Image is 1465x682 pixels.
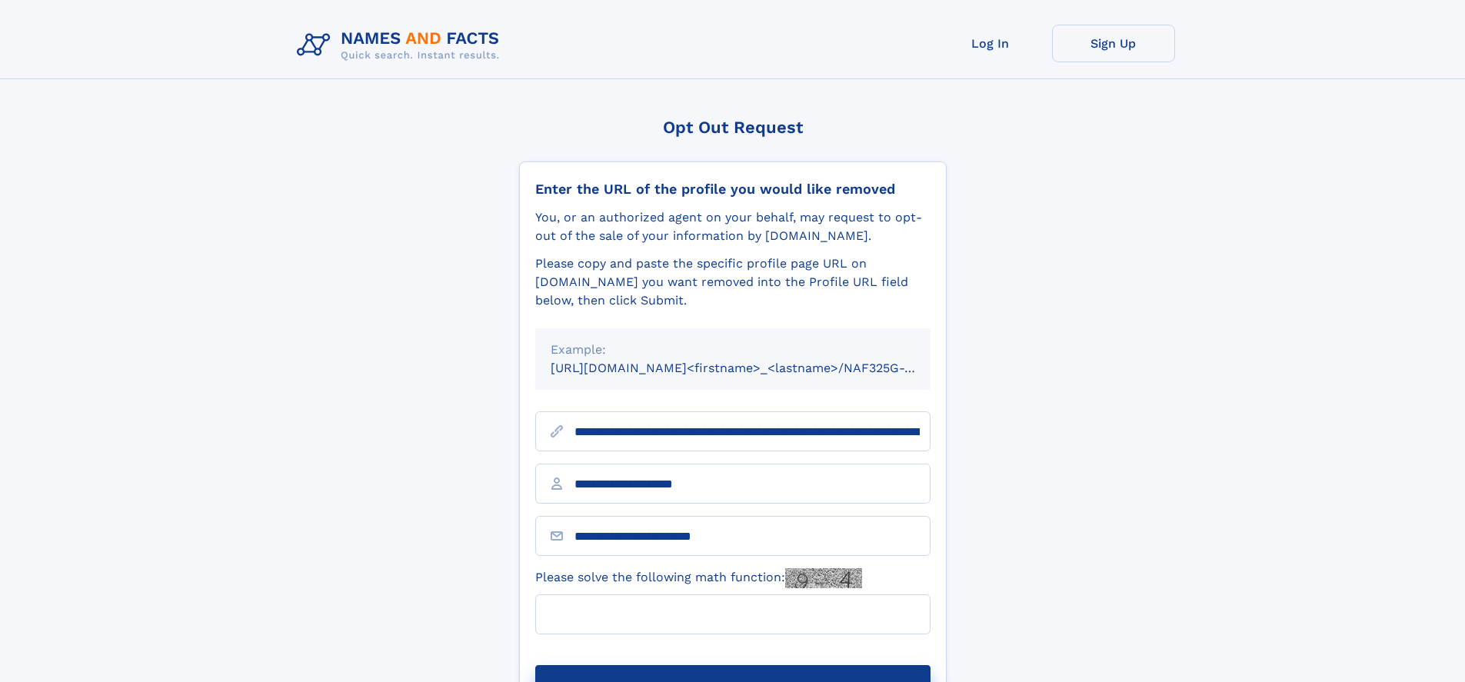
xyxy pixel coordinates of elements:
div: You, or an authorized agent on your behalf, may request to opt-out of the sale of your informatio... [535,208,931,245]
a: Sign Up [1052,25,1175,62]
div: Example: [551,341,915,359]
small: [URL][DOMAIN_NAME]<firstname>_<lastname>/NAF325G-xxxxxxxx [551,361,960,375]
div: Please copy and paste the specific profile page URL on [DOMAIN_NAME] you want removed into the Pr... [535,255,931,310]
label: Please solve the following math function: [535,568,862,588]
div: Enter the URL of the profile you would like removed [535,181,931,198]
img: Logo Names and Facts [291,25,512,66]
a: Log In [929,25,1052,62]
div: Opt Out Request [519,118,947,137]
